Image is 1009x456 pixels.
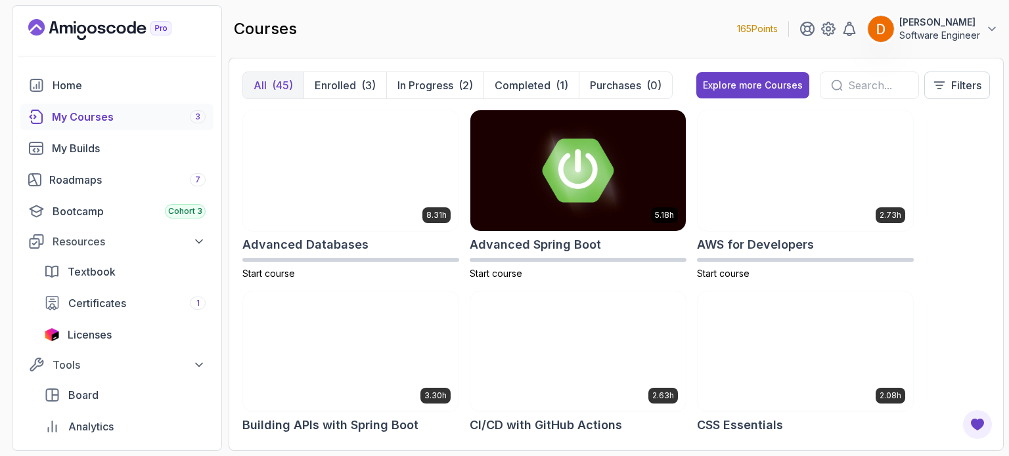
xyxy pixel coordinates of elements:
[426,210,447,220] p: 8.31h
[697,416,783,434] h2: CSS Essentials
[951,77,981,93] p: Filters
[470,110,686,231] img: Advanced Spring Boot card
[53,77,206,93] div: Home
[243,291,459,412] img: Building APIs with Spring Boot card
[556,77,568,93] div: (1)
[590,77,641,93] p: Purchases
[848,77,908,93] input: Search...
[386,72,483,98] button: In Progress(2)
[697,236,814,254] h2: AWS for Developers
[196,298,200,308] span: 1
[899,29,980,42] p: Software Engineer
[20,198,213,224] a: bootcamp
[459,77,473,93] div: (2)
[49,172,206,188] div: Roadmaps
[470,236,601,254] h2: Advanced Spring Boot
[470,268,522,279] span: Start course
[962,409,993,440] button: Open Feedback Button
[424,390,447,401] p: 3.30h
[495,77,550,93] p: Completed
[234,18,297,39] h2: courses
[168,206,202,217] span: Cohort 3
[470,416,622,434] h2: CI/CD with GitHub Actions
[52,109,206,125] div: My Courses
[20,230,213,253] button: Resources
[315,77,356,93] p: Enrolled
[53,357,206,373] div: Tools
[697,268,750,279] span: Start course
[303,72,386,98] button: Enrolled(3)
[20,135,213,161] a: builds
[646,77,661,93] div: (0)
[195,112,200,122] span: 3
[20,104,213,130] a: courses
[68,419,114,434] span: Analytics
[36,290,213,316] a: certificates
[868,16,998,42] button: user profile image[PERSON_NAME]Software Engineer
[397,77,453,93] p: In Progress
[20,72,213,98] a: home
[254,77,267,93] p: All
[68,327,112,342] span: Licenses
[36,413,213,440] a: analytics
[483,72,579,98] button: Completed(1)
[652,390,674,401] p: 2.63h
[242,236,369,254] h2: Advanced Databases
[242,268,295,279] span: Start course
[361,77,376,93] div: (3)
[242,416,418,434] h2: Building APIs with Spring Boot
[272,77,293,93] div: (45)
[68,387,99,403] span: Board
[243,110,459,231] img: Advanced Databases card
[195,175,200,185] span: 7
[703,79,803,92] div: Explore more Courses
[36,259,213,285] a: textbook
[52,140,206,156] div: My Builds
[243,72,303,98] button: All(45)
[53,203,206,219] div: Bootcamp
[696,72,809,98] button: Explore more Courses
[53,234,206,249] div: Resources
[68,264,116,280] span: Textbook
[698,291,913,412] img: CSS Essentials card
[868,16,894,42] img: user profile image
[28,19,202,40] a: Landing page
[20,353,213,377] button: Tools
[579,72,672,98] button: Purchases(0)
[737,22,778,35] p: 165 Points
[698,110,913,231] img: AWS for Developers card
[36,382,213,408] a: board
[20,167,213,193] a: roadmaps
[68,295,126,311] span: Certificates
[655,210,674,220] p: 5.18h
[470,291,686,412] img: CI/CD with GitHub Actions card
[36,321,213,348] a: licenses
[924,72,990,99] button: Filters
[44,328,60,341] img: jetbrains icon
[899,16,980,29] p: [PERSON_NAME]
[880,390,901,401] p: 2.08h
[880,210,901,220] p: 2.73h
